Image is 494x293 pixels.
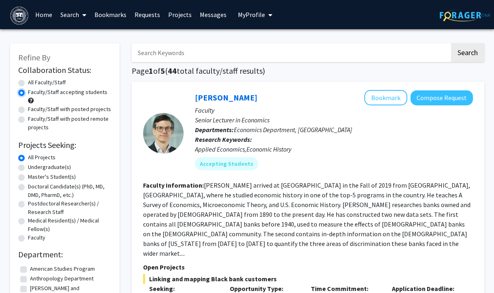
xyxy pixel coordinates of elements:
span: 5 [160,66,165,76]
p: Faculty [195,105,473,115]
b: Departments: [195,126,234,134]
p: Open Projects [143,262,473,272]
fg-read-more: [PERSON_NAME] arrived at [GEOGRAPHIC_DATA] in the Fall of 2019 from [GEOGRAPHIC_DATA], [GEOGRAPHI... [143,181,470,257]
label: Postdoctoral Researcher(s) / Research Staff [28,199,111,216]
b: Research Keywords: [195,135,252,143]
a: [PERSON_NAME] [195,92,257,103]
a: Projects [164,0,196,29]
h2: Department: [18,250,111,259]
h2: Projects Seeking: [18,140,111,150]
a: Search [56,0,90,29]
span: Refine By [18,52,50,62]
label: Undergraduate(s) [28,163,71,171]
label: Faculty/Staff accepting students [28,88,107,96]
label: Medical Resident(s) / Medical Fellow(s) [28,216,111,233]
div: Applied Economics,Economic History [195,144,473,154]
label: Faculty/Staff with posted projects [28,105,111,113]
a: Home [31,0,56,29]
label: Doctoral Candidate(s) (PhD, MD, DMD, PharmD, etc.) [28,182,111,199]
mat-chip: Accepting Students [195,157,258,170]
button: Compose Request to Geoff Clarke [411,90,473,105]
span: 44 [168,66,177,76]
button: Search [451,43,484,62]
span: Economics Department, [GEOGRAPHIC_DATA] [234,126,352,134]
label: Faculty/Staff with posted remote projects [28,115,111,132]
p: Senior Lecturer in Economics [195,115,473,125]
span: Linking and mapping Black bank customers [143,274,473,284]
img: Brandeis University Logo [10,6,28,25]
h1: Page of ( total faculty/staff results) [132,66,484,76]
label: Anthropology Department [30,274,94,283]
span: 1 [149,66,153,76]
a: Bookmarks [90,0,130,29]
a: Messages [196,0,231,29]
input: Search Keywords [132,43,450,62]
iframe: Chat [6,257,34,287]
label: Faculty [28,233,45,242]
button: Add Geoff Clarke to Bookmarks [364,90,407,105]
label: All Faculty/Staff [28,78,66,87]
label: American Studies Program [30,265,95,273]
label: All Projects [28,153,56,162]
b: Faculty Information: [143,181,204,189]
label: Master's Student(s) [28,173,76,181]
span: My Profile [238,11,265,19]
h2: Collaboration Status: [18,65,111,75]
img: ForagerOne Logo [440,9,490,21]
a: Requests [130,0,164,29]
